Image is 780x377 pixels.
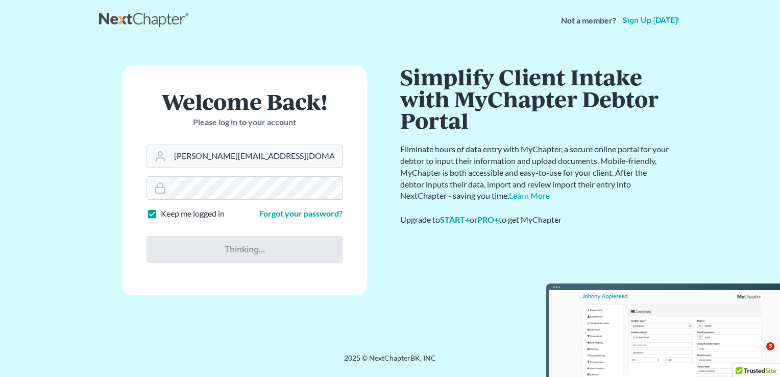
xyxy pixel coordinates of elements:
p: Please log in to your account [147,116,343,128]
a: Learn More [509,191,550,200]
h1: Welcome Back! [147,90,343,112]
p: Eliminate hours of data entry with MyChapter, a secure online portal for your debtor to input the... [400,144,671,202]
a: PRO+ [477,215,499,224]
a: START+ [440,215,470,224]
span: 3 [766,342,774,350]
input: Email Address [170,145,342,168]
a: Sign up [DATE]! [620,16,681,25]
h1: Simplify Client Intake with MyChapter Debtor Portal [400,66,671,131]
div: 2025 © NextChapterBK, INC [99,353,681,371]
label: Keep me logged in [161,208,225,220]
iframe: Intercom live chat [745,342,770,367]
strong: Not a member? [561,15,616,27]
input: Thinking... [147,236,343,263]
a: Forgot your password? [259,208,343,218]
div: Upgrade to or to get MyChapter [400,214,671,226]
